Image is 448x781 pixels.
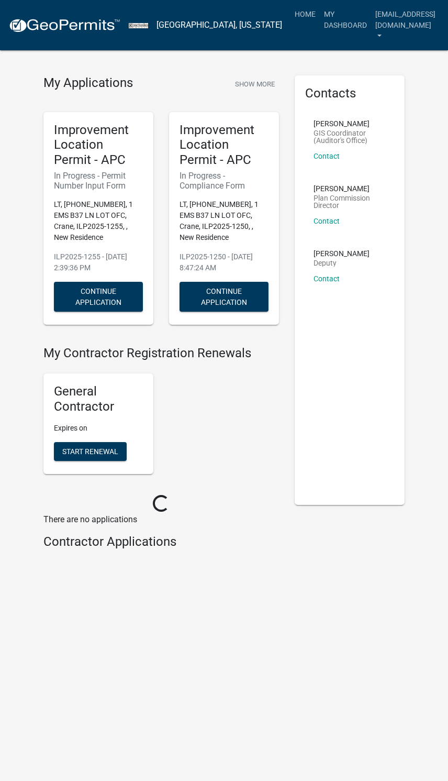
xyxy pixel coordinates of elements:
[54,384,143,414] h5: General Contractor
[54,423,143,434] p: Expires on
[313,120,386,127] p: [PERSON_NAME]
[313,129,386,144] p: GIS Coordinator (Auditor's Office)
[180,282,268,312] button: Continue Application
[43,534,279,549] h4: Contractor Applications
[54,199,143,243] p: LT, [PHONE_NUMBER], 1 EMS B37 LN LOT OFC, Crane, ILP2025-1255, , New Residence
[54,123,143,168] h5: Improvement Location Permit - APC
[320,4,371,35] a: My Dashboard
[54,171,143,191] h6: In Progress - Permit Number Input Form
[43,534,279,554] wm-workflow-list-section: Contractor Applications
[54,442,127,461] button: Start Renewal
[290,4,320,24] a: Home
[313,217,340,225] a: Contact
[313,194,386,209] p: Plan Commission Director
[313,152,340,160] a: Contact
[43,346,279,361] h4: My Contractor Registration Renewals
[371,4,440,46] a: [EMAIL_ADDRESS][DOMAIN_NAME]
[43,75,133,91] h4: My Applications
[313,185,386,192] p: [PERSON_NAME]
[54,282,143,312] button: Continue Application
[231,75,279,93] button: Show More
[313,259,369,267] p: Deputy
[313,250,369,257] p: [PERSON_NAME]
[62,447,118,455] span: Start Renewal
[180,171,268,191] h6: In Progress - Compliance Form
[180,199,268,243] p: LT, [PHONE_NUMBER], 1 EMS B37 LN LOT OFC, Crane, ILP2025-1250, , New Residence
[43,346,279,482] wm-registration-list-section: My Contractor Registration Renewals
[129,23,148,28] img: Kosciusko County, Indiana
[180,251,268,273] p: ILP2025-1250 - [DATE] 8:47:24 AM
[54,251,143,273] p: ILP2025-1255 - [DATE] 2:39:36 PM
[43,513,279,526] p: There are no applications
[180,123,268,168] h5: Improvement Location Permit - APC
[305,86,394,101] h5: Contacts
[156,16,282,34] a: [GEOGRAPHIC_DATA], [US_STATE]
[313,274,340,283] a: Contact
